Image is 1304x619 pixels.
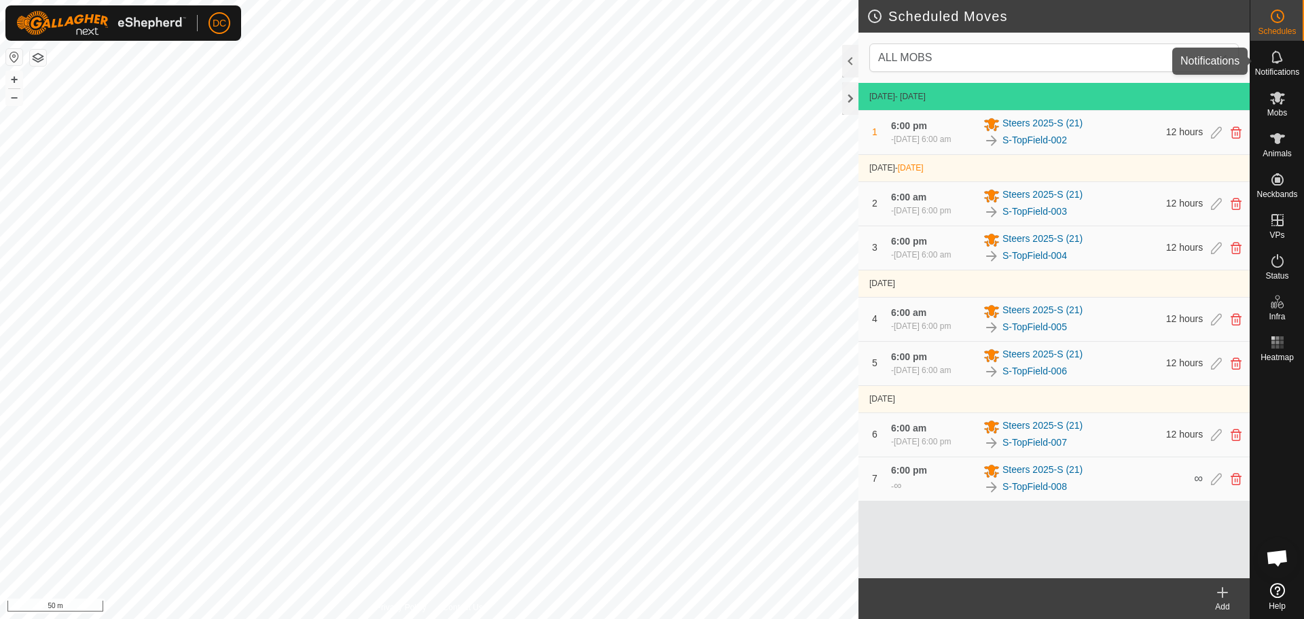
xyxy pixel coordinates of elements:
[891,423,926,434] span: 6:00 am
[891,133,951,145] div: -
[983,479,1000,495] img: To
[872,473,877,484] span: 7
[1166,429,1203,440] span: 12 hours
[1194,472,1203,485] span: ∞
[872,313,877,324] span: 4
[891,320,951,332] div: -
[983,364,1000,380] img: To
[869,92,895,101] span: [DATE]
[1002,133,1067,147] a: S-TopField-002
[983,132,1000,149] img: To
[869,279,895,288] span: [DATE]
[891,249,951,261] div: -
[1255,68,1299,76] span: Notifications
[1269,602,1286,610] span: Help
[1261,353,1294,361] span: Heatmap
[1258,27,1296,35] span: Schedules
[891,120,927,131] span: 6:00 pm
[1208,44,1235,71] div: dropdown trigger
[873,44,1208,71] span: ALL MOBS
[872,126,877,137] span: 1
[1265,272,1288,280] span: Status
[1002,419,1083,435] span: Steers 2025-S (21)
[443,601,483,614] a: Contact Us
[983,319,1000,336] img: To
[1269,313,1285,321] span: Infra
[894,321,951,331] span: [DATE] 6:00 pm
[983,435,1000,451] img: To
[1250,578,1304,616] a: Help
[16,11,186,35] img: Gallagher Logo
[1002,232,1083,248] span: Steers 2025-S (21)
[1002,303,1083,319] span: Steers 2025-S (21)
[891,364,951,376] div: -
[213,16,226,31] span: DC
[1002,116,1083,132] span: Steers 2025-S (21)
[895,163,924,173] span: -
[1002,364,1067,378] a: S-TopField-006
[1195,601,1250,613] div: Add
[891,192,926,202] span: 6:00 am
[1166,242,1203,253] span: 12 hours
[983,204,1000,220] img: To
[1002,188,1083,204] span: Steers 2025-S (21)
[891,236,927,247] span: 6:00 pm
[891,465,927,476] span: 6:00 pm
[1002,205,1067,219] a: S-TopField-003
[30,50,46,66] button: Map Layers
[891,478,901,494] div: -
[1166,126,1203,137] span: 12 hours
[894,250,951,260] span: [DATE] 6:00 am
[1002,347,1083,364] span: Steers 2025-S (21)
[1002,320,1067,334] a: S-TopField-005
[869,163,895,173] span: [DATE]
[872,357,877,368] span: 5
[1002,463,1083,479] span: Steers 2025-S (21)
[894,135,951,144] span: [DATE] 6:00 am
[983,248,1000,264] img: To
[867,8,1250,24] h2: Scheduled Moves
[1267,109,1287,117] span: Mobs
[891,351,927,362] span: 6:00 pm
[894,206,951,215] span: [DATE] 6:00 pm
[1257,537,1298,578] a: Open chat
[894,366,951,375] span: [DATE] 6:00 am
[1263,149,1292,158] span: Animals
[878,52,932,63] span: ALL MOBS
[1256,190,1297,198] span: Neckbands
[1166,357,1203,368] span: 12 hours
[869,394,895,404] span: [DATE]
[894,437,951,446] span: [DATE] 6:00 pm
[1002,249,1067,263] a: S-TopField-004
[1002,436,1067,450] a: S-TopField-007
[1166,198,1203,209] span: 12 hours
[872,242,877,253] span: 3
[872,198,877,209] span: 2
[1166,313,1203,324] span: 12 hours
[1002,480,1067,494] a: S-TopField-008
[898,163,924,173] span: [DATE]
[895,92,926,101] span: - [DATE]
[891,436,951,448] div: -
[1269,231,1284,239] span: VPs
[891,307,926,318] span: 6:00 am
[376,601,427,614] a: Privacy Policy
[6,71,22,88] button: +
[6,89,22,105] button: –
[891,205,951,217] div: -
[6,49,22,65] button: Reset Map
[872,429,877,440] span: 6
[894,480,901,491] span: ∞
